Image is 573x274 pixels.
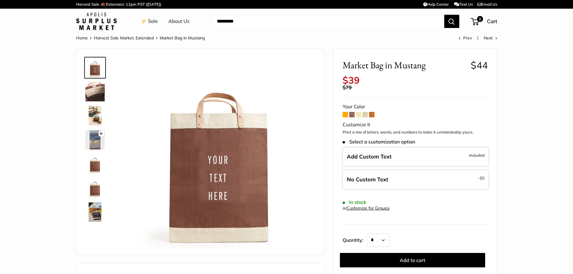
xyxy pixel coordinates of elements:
a: Help Center [423,2,449,7]
input: Search... [212,15,444,28]
a: Market Bag in Mustang [84,81,106,103]
a: Market Bag in Mustang [84,177,106,199]
span: 0 [477,16,483,22]
div: Your Color [343,102,488,111]
a: Market Bag in Mustang [84,57,106,79]
a: Customize for Groups [347,205,390,211]
a: Text Us [454,2,473,7]
span: Included [469,152,485,159]
span: Add Custom Text [347,153,392,160]
span: In stock [343,199,366,205]
a: Email Us [477,2,497,7]
span: - [478,174,485,182]
label: Leave Blank [342,170,489,189]
a: Prev [459,35,472,41]
img: Market Bag in Mustang [85,178,105,198]
p: Print a mix of letters, words, and numbers to make it unmistakably yours. [343,129,488,135]
a: About Us [168,17,189,26]
a: 0 Cart [471,17,497,26]
img: Market Bag in Mustang [85,130,105,149]
span: $44 [471,59,488,71]
img: description_Seal of authenticity printed on the backside of every bag. [85,154,105,174]
span: Market Bag in Mustang [343,60,466,71]
a: ⚡️ Sale [141,17,158,26]
span: Market Bag in Mustang [160,35,205,41]
div: or [343,204,390,212]
a: description_Seal of authenticity printed on the backside of every bag. [84,153,106,175]
img: Market Bag in Mustang [85,202,105,222]
img: Market Bag in Mustang [85,58,105,77]
a: Next [484,35,497,41]
a: Market Bag in Mustang [84,129,106,151]
nav: Breadcrumb [76,34,205,42]
img: Market Bag in Mustang [85,106,105,125]
a: Market Bag in Mustang [84,201,106,223]
span: No Custom Text [347,176,388,183]
a: Harvest Sale Market: Extended [94,35,154,41]
button: Add to cart [340,253,485,267]
span: Cart [487,18,497,24]
img: Market Bag in Mustang [125,58,315,248]
span: $5 [480,176,485,180]
span: $39 [343,74,360,86]
a: Home [76,35,88,41]
img: Market Bag in Mustang [85,82,105,101]
span: Select a customization option [343,139,415,145]
div: Customize It [343,120,488,129]
span: $79 [343,84,352,91]
img: Apolis: Surplus Market [76,13,117,30]
label: Add Custom Text [342,147,489,167]
label: Quantity: [343,232,367,247]
button: Search [444,15,459,28]
a: Market Bag in Mustang [84,105,106,127]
